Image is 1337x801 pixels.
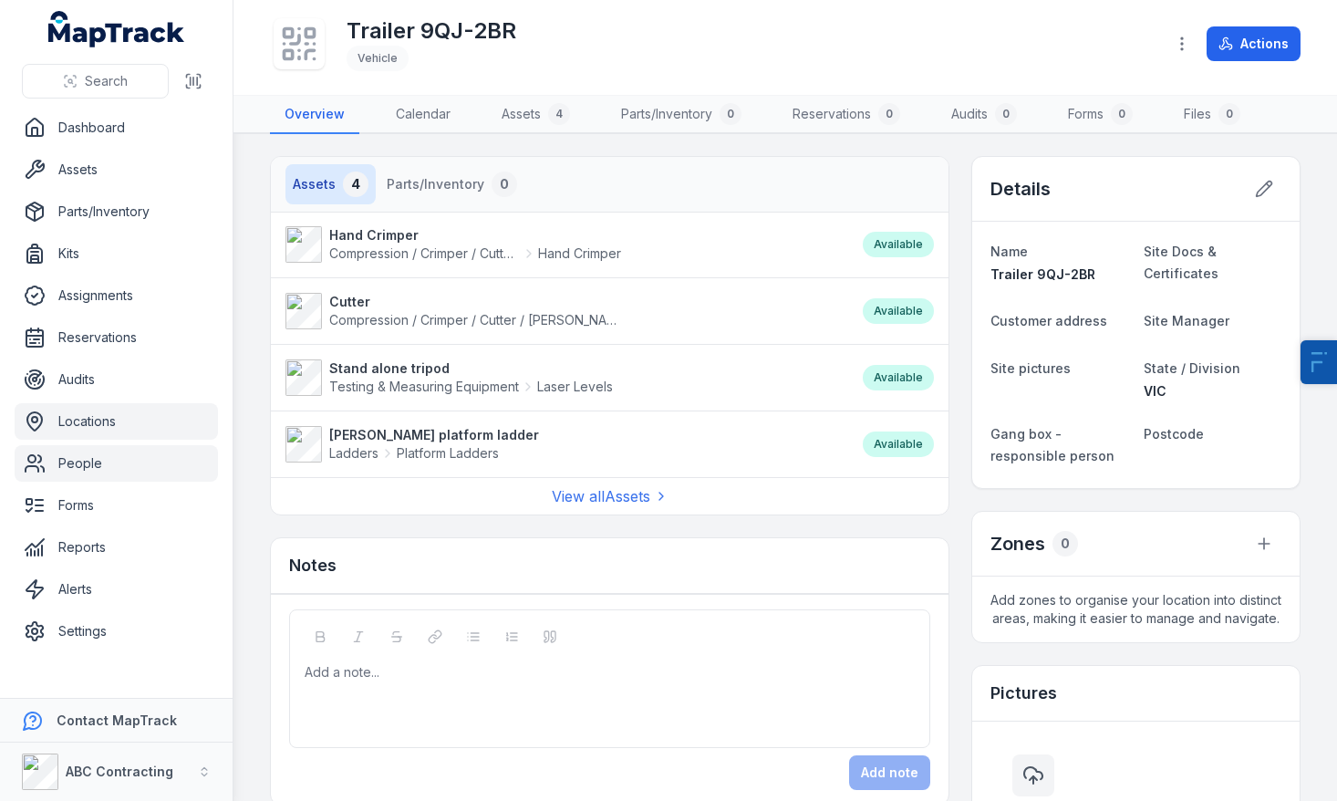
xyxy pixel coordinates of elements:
[538,244,621,263] span: Hand Crimper
[343,172,368,197] div: 4
[720,103,741,125] div: 0
[995,103,1017,125] div: 0
[1144,383,1166,399] span: VIC
[863,232,934,257] div: Available
[329,226,621,244] strong: Hand Crimper
[329,244,520,263] span: Compression / Crimper / Cutter / [PERSON_NAME]
[285,426,845,463] a: [PERSON_NAME] platform ladderLaddersPlatform Ladders
[972,577,1300,642] span: Add zones to organise your location into distinct areas, making it easier to manage and navigate.
[270,96,359,134] a: Overview
[863,365,934,390] div: Available
[15,193,218,230] a: Parts/Inventory
[15,319,218,356] a: Reservations
[329,293,621,311] strong: Cutter
[1144,360,1240,376] span: State / Division
[1218,103,1240,125] div: 0
[329,444,378,463] span: Ladders
[990,426,1114,463] span: Gang box - responsible person
[15,403,218,440] a: Locations
[863,298,934,324] div: Available
[379,164,524,204] button: Parts/Inventory0
[285,359,845,396] a: Stand alone tripodTesting & Measuring EquipmentLaser Levels
[990,360,1071,376] span: Site pictures
[1144,244,1218,281] span: Site Docs & Certificates
[1053,96,1147,134] a: Forms0
[289,553,337,578] h3: Notes
[48,11,185,47] a: MapTrack
[990,244,1028,259] span: Name
[22,64,169,99] button: Search
[381,96,465,134] a: Calendar
[15,361,218,398] a: Audits
[15,487,218,524] a: Forms
[66,764,173,779] strong: ABC Contracting
[15,109,218,146] a: Dashboard
[347,16,516,46] h1: Trailer 9QJ-2BR
[1052,531,1078,557] div: 0
[487,96,585,134] a: Assets4
[937,96,1031,134] a: Audits0
[606,96,756,134] a: Parts/Inventory0
[548,103,570,125] div: 4
[285,293,845,329] a: CutterCompression / Crimper / Cutter / [PERSON_NAME]
[990,681,1057,706] h3: Pictures
[990,176,1051,202] h2: Details
[285,164,376,204] button: Assets4
[15,277,218,314] a: Assignments
[329,426,539,444] strong: [PERSON_NAME] platform ladder
[1207,26,1301,61] button: Actions
[85,72,128,90] span: Search
[1169,96,1255,134] a: Files0
[329,312,630,328] span: Compression / Crimper / Cutter / [PERSON_NAME]
[329,359,613,378] strong: Stand alone tripod
[15,613,218,650] a: Settings
[1144,313,1229,328] span: Site Manager
[285,226,845,263] a: Hand CrimperCompression / Crimper / Cutter / [PERSON_NAME]Hand Crimper
[863,432,934,457] div: Available
[552,485,668,507] a: View allAssets
[347,46,409,71] div: Vehicle
[990,266,1095,282] span: Trailer 9QJ-2BR
[1111,103,1133,125] div: 0
[537,378,613,396] span: Laser Levels
[15,151,218,188] a: Assets
[15,445,218,482] a: People
[492,172,517,197] div: 0
[15,235,218,272] a: Kits
[778,96,915,134] a: Reservations0
[397,444,499,463] span: Platform Ladders
[57,713,177,728] strong: Contact MapTrack
[878,103,900,125] div: 0
[990,313,1107,328] span: Customer address
[15,571,218,608] a: Alerts
[1144,426,1204,442] span: Postcode
[329,378,519,396] span: Testing & Measuring Equipment
[990,531,1045,557] h2: Zones
[15,529,218,566] a: Reports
